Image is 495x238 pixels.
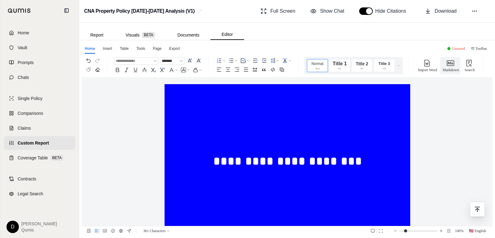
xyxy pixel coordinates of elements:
[443,67,459,73] p: Markdown
[166,30,210,40] button: Documents
[18,95,42,102] span: Single Policy
[476,45,487,52] span: Toolbar
[142,228,172,234] span: Characters
[454,228,465,234] button: 100%
[62,6,71,15] button: Collapse sidebar
[333,67,347,70] div: h1
[440,57,461,74] button: Markdown
[333,61,347,67] div: Title 1
[210,29,244,40] button: Editor
[4,92,75,105] a: Single Policy
[4,136,75,150] a: Custom Report
[4,172,75,186] a: Contracts
[467,228,488,234] button: 🇱🇷 English
[18,155,48,161] span: Coverage Table
[143,228,149,234] span: 361
[270,7,295,15] span: Full Screen
[120,46,129,54] div: Table
[445,45,467,52] button: Unsaved
[21,227,57,233] span: Qumis
[4,151,75,165] a: Coverage TableBETA
[84,6,195,17] h2: CNA Property Policy [DATE]-[DATE] Analysis (V1)
[4,56,75,69] a: Prompts
[320,7,344,15] span: Show Chat
[6,221,19,233] div: D
[355,67,369,70] div: h2
[258,5,298,17] button: Full Screen
[18,30,29,36] span: Home
[462,57,476,74] button: Search
[8,8,31,13] img: Qumis Logo
[18,59,34,66] span: Prompts
[21,221,57,227] span: [PERSON_NAME]
[18,125,31,131] span: Claims
[169,46,180,54] div: Export
[310,61,325,67] div: Normal
[18,191,43,197] span: Legal Search
[415,57,439,74] button: Import Word
[79,30,114,40] button: Report
[435,7,457,15] span: Download
[4,41,75,54] a: Vault
[18,74,29,80] span: Chats
[18,110,43,116] span: Comparisons
[4,26,75,40] a: Home
[4,106,75,120] a: Comparisons
[18,176,36,182] span: Contracts
[4,121,75,135] a: Claims
[136,46,145,54] div: Tools
[4,71,75,84] a: Chats
[153,46,161,54] div: Page
[85,46,95,54] div: Home
[18,140,49,146] span: Custom Report
[308,5,347,17] button: Show Chat
[377,67,391,70] div: h3
[310,67,325,70] div: text
[141,228,172,234] button: 361Characters
[377,61,391,67] div: Title 3
[452,46,465,51] span: Unsaved
[464,67,475,73] p: Search
[375,7,410,15] span: Hide Citations
[422,5,459,17] button: Download
[418,67,437,73] p: Import Word
[142,32,155,38] span: BETA
[468,45,489,52] button: Toolbar
[18,45,27,51] span: Vault
[355,61,369,67] div: Title 2
[103,46,112,54] div: Insert
[4,187,75,201] a: Legal Search
[50,155,63,161] span: BETA
[114,30,166,40] button: Visuals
